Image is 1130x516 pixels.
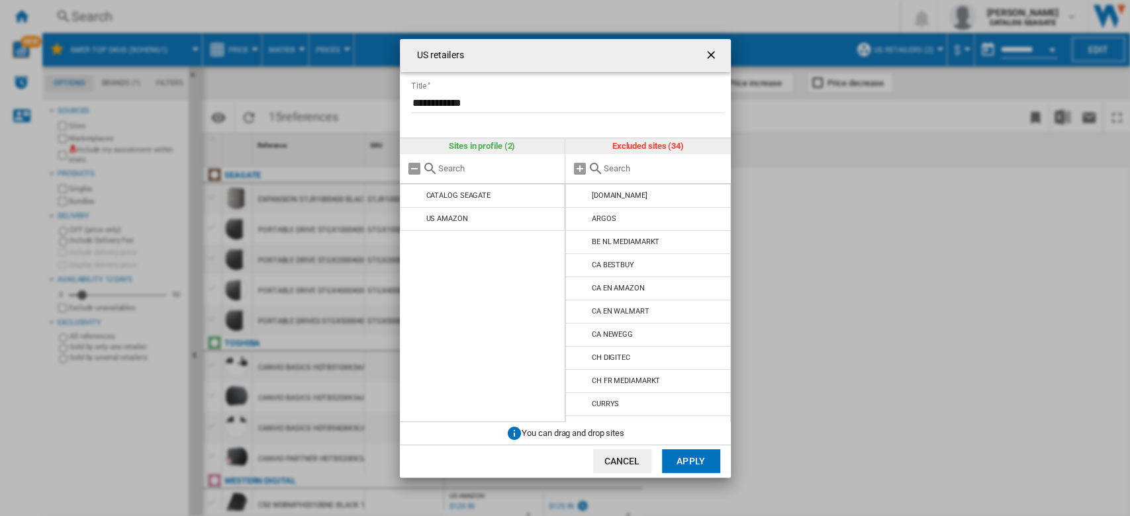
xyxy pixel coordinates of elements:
[592,330,633,339] div: CA NEWEGG
[426,191,491,200] div: CATALOG SEAGATE
[592,237,659,246] div: BE NL MEDIAMARKT
[426,214,467,223] div: US AMAZON
[593,449,651,473] button: Cancel
[592,214,616,223] div: ARGOS
[400,39,731,478] md-dialog: US retailers ...
[592,191,647,200] div: [DOMAIN_NAME]
[592,284,645,292] div: CA EN AMAZON
[704,48,720,64] ng-md-icon: getI18NText('BUTTONS.CLOSE_DIALOG')
[592,400,619,408] div: CURRYS
[592,307,649,316] div: CA EN WALMART
[565,138,731,154] div: Excluded sites (34)
[604,163,724,173] input: Search
[400,138,565,154] div: Sites in profile (2)
[522,427,624,437] span: You can drag and drop sites
[572,161,588,177] md-icon: Add all
[406,161,422,177] md-icon: Remove all
[592,261,634,269] div: CA BESTBUY
[438,163,559,173] input: Search
[592,353,630,362] div: CH DIGITEC
[699,42,726,69] button: getI18NText('BUTTONS.CLOSE_DIALOG')
[592,376,660,385] div: CH FR MEDIAMARKT
[410,49,464,62] h4: US retailers
[662,449,720,473] button: Apply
